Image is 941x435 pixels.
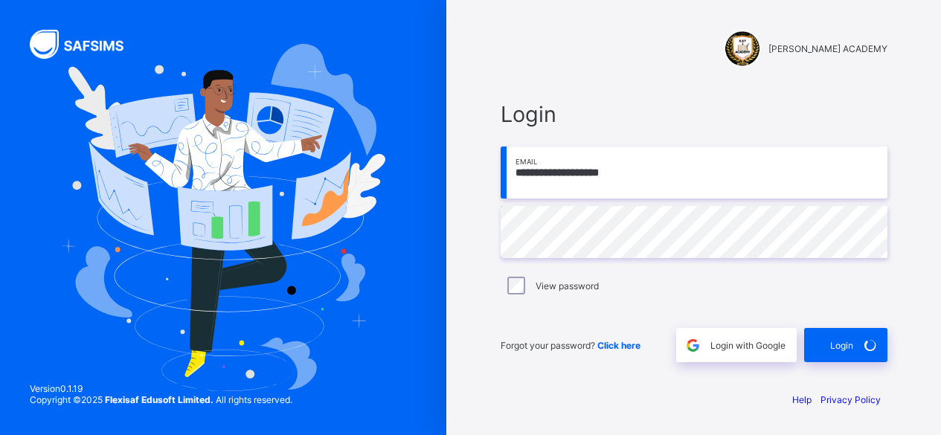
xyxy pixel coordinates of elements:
[105,394,213,405] strong: Flexisaf Edusoft Limited.
[501,101,887,127] span: Login
[61,44,385,392] img: Hero Image
[30,383,292,394] span: Version 0.1.19
[536,280,599,291] label: View password
[820,394,881,405] a: Privacy Policy
[830,340,853,351] span: Login
[684,337,701,354] img: google.396cfc9801f0270233282035f929180a.svg
[792,394,812,405] a: Help
[30,30,141,59] img: SAFSIMS Logo
[710,340,786,351] span: Login with Google
[597,340,640,351] a: Click here
[501,340,640,351] span: Forgot your password?
[768,43,887,54] span: [PERSON_NAME] ACADEMY
[30,394,292,405] span: Copyright © 2025 All rights reserved.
